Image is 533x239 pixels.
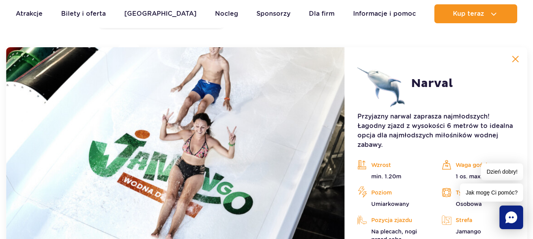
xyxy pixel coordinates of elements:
[357,200,430,208] p: Umiarkowany
[357,214,430,226] p: Pozycja zjazdu
[442,228,514,235] p: Jamango
[499,206,523,229] div: Chat
[353,4,416,23] a: Informacje i pomoc
[357,172,430,180] p: min. 1.20m
[442,172,514,180] p: 1 os. max. 120 kg
[442,159,514,171] p: Waga gościa
[453,10,484,17] span: Kup teraz
[16,4,43,23] a: Atrakcje
[442,214,514,226] p: Strefa
[357,159,430,171] p: Wzrost
[442,187,514,198] p: Typ
[357,112,514,150] p: Przyjazny narwal zaprasza najmłodszych! Łagodny zjazd z wysokości 6 metrów to idealna opcja dla n...
[309,4,335,23] a: Dla firm
[460,183,523,202] span: Jak mogę Ci pomóc?
[442,200,514,208] p: Osobowa
[481,163,523,180] span: Dzień dobry!
[434,4,517,23] button: Kup teraz
[256,4,290,23] a: Sponsorzy
[357,60,405,107] img: 683e9ee72ae01980619394.png
[411,76,453,91] h2: Narval
[215,4,238,23] a: Nocleg
[357,187,430,198] p: Poziom
[124,4,196,23] a: [GEOGRAPHIC_DATA]
[61,4,106,23] a: Bilety i oferta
